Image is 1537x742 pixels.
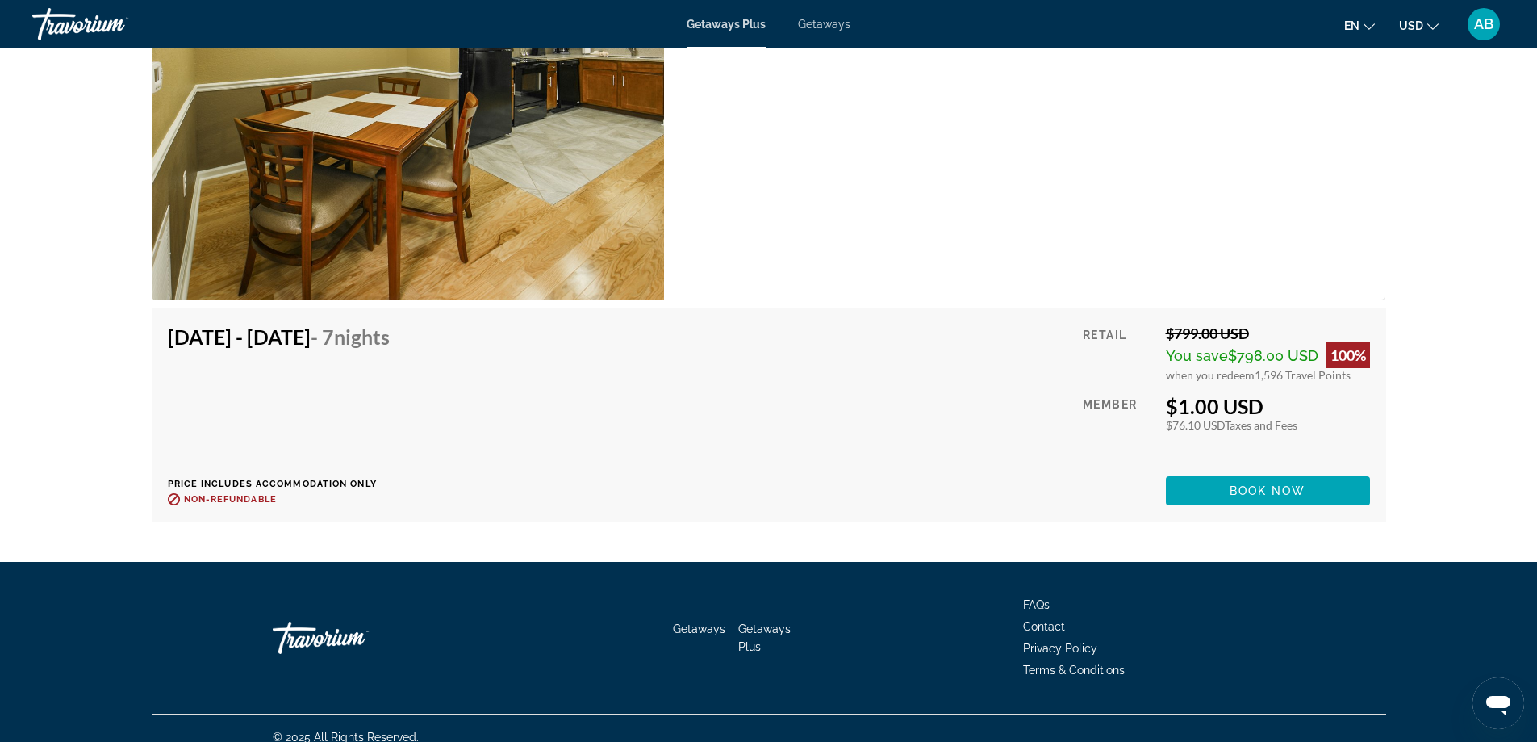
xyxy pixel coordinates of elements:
[1023,664,1125,677] a: Terms & Conditions
[1166,347,1228,364] span: You save
[738,623,791,653] a: Getaways Plus
[1083,325,1153,382] div: Retail
[1166,325,1370,342] div: $799.00 USD
[1083,394,1153,464] div: Member
[1344,19,1359,32] span: en
[184,494,277,505] span: Non-refundable
[168,479,402,489] p: Price includes accommodation only
[1228,347,1318,364] span: $798.00 USD
[1399,19,1423,32] span: USD
[1225,418,1297,432] span: Taxes and Fees
[168,325,390,349] h4: [DATE] - [DATE]
[334,325,390,349] span: Nights
[687,18,766,31] a: Getaways Plus
[1472,677,1524,729] iframe: Button to launch messaging window
[1255,368,1351,382] span: 1,596 Travel Points
[1023,642,1097,655] a: Privacy Policy
[1023,620,1065,633] a: Contact
[1166,418,1370,432] div: $76.10 USD
[1166,476,1370,505] button: Book now
[1474,16,1493,32] span: AB
[32,3,194,45] a: Travorium
[273,614,434,662] a: Go Home
[1326,342,1370,368] div: 100%
[1463,7,1505,41] button: User Menu
[673,623,725,635] a: Getaways
[1399,14,1439,37] button: Change currency
[311,325,390,349] span: - 7
[1166,394,1370,418] div: $1.00 USD
[1166,368,1255,382] span: when you redeem
[1230,484,1306,497] span: Book now
[1023,598,1050,611] a: FAQs
[1344,14,1375,37] button: Change language
[798,18,850,31] a: Getaways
